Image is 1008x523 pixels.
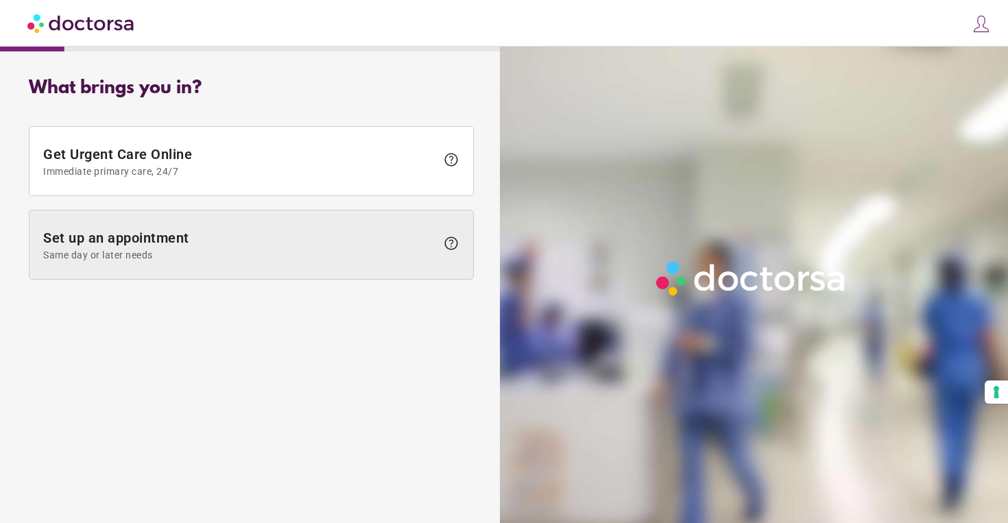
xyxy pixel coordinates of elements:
img: icons8-customer-100.png [972,14,991,34]
span: Get Urgent Care Online [43,146,436,177]
img: Doctorsa.com [27,8,136,38]
span: help [443,151,459,168]
span: Set up an appointment [43,230,436,260]
div: What brings you in? [29,78,474,99]
button: Your consent preferences for tracking technologies [985,380,1008,404]
span: Immediate primary care, 24/7 [43,166,436,177]
span: help [443,235,459,252]
span: Same day or later needs [43,250,436,260]
img: Logo-Doctorsa-trans-White-partial-flat.png [651,256,852,301]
